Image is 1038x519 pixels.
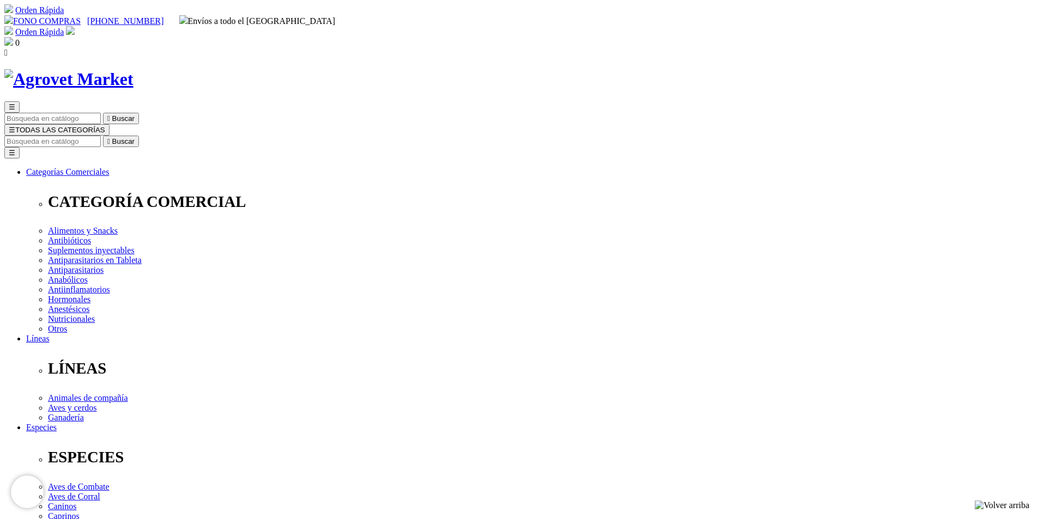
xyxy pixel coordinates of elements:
a: Orden Rápida [15,5,64,15]
a: Líneas [26,334,50,343]
img: user.svg [66,26,75,35]
a: Caninos [48,502,76,511]
a: Otros [48,324,68,333]
p: CATEGORÍA COMERCIAL [48,193,1034,211]
span: Envíos a todo el [GEOGRAPHIC_DATA] [179,16,336,26]
a: Acceda a su cuenta de cliente [66,27,75,36]
a: Ganadería [48,413,84,422]
button:  Buscar [103,136,139,147]
span: Buscar [112,114,135,123]
p: LÍNEAS [48,359,1034,377]
a: Antiinflamatorios [48,285,110,294]
img: phone.svg [4,15,13,24]
a: Hormonales [48,295,90,304]
iframe: Brevo live chat [11,475,44,508]
a: Aves de Combate [48,482,110,491]
a: Aves y cerdos [48,403,96,412]
a: Categorías Comerciales [26,167,109,176]
a: Aves de Corral [48,492,100,501]
i:  [4,48,8,57]
img: shopping-cart.svg [4,26,13,35]
a: Antibióticos [48,236,91,245]
span: 0 [15,38,20,47]
span: ☰ [9,126,15,134]
span: Buscar [112,137,135,145]
button:  Buscar [103,113,139,124]
button: ☰TODAS LAS CATEGORÍAS [4,124,110,136]
a: Alimentos y Snacks [48,226,118,235]
a: [PHONE_NUMBER] [87,16,163,26]
a: Animales de compañía [48,393,128,402]
button: ☰ [4,147,20,158]
i:  [107,114,110,123]
button: ☰ [4,101,20,113]
input: Buscar [4,136,101,147]
img: delivery-truck.svg [179,15,188,24]
img: Volver arriba [975,500,1029,510]
img: Agrovet Market [4,69,133,89]
a: Orden Rápida [15,27,64,36]
span: ☰ [9,103,15,111]
a: Antiparasitarios en Tableta [48,255,142,265]
a: FONO COMPRAS [4,16,81,26]
a: Anabólicos [48,275,88,284]
i:  [107,137,110,145]
a: Suplementos inyectables [48,246,135,255]
a: Antiparasitarios [48,265,104,274]
p: ESPECIES [48,448,1034,466]
img: shopping-bag.svg [4,37,13,46]
a: Especies [26,423,57,432]
img: shopping-cart.svg [4,4,13,13]
input: Buscar [4,113,101,124]
a: Anestésicos [48,304,89,314]
a: Nutricionales [48,314,95,323]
